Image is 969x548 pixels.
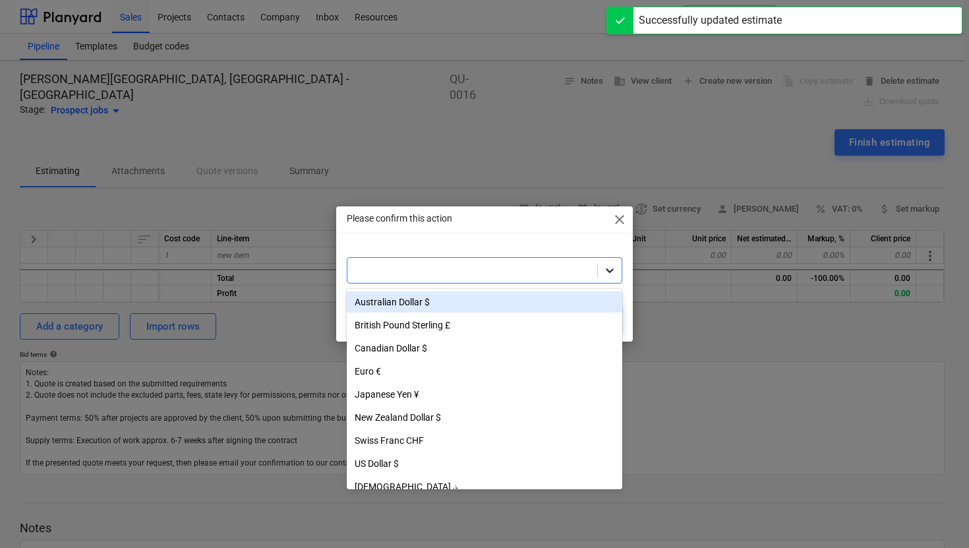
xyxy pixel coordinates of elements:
span: close [612,212,628,228]
div: Swiss Franc CHF [347,430,622,451]
div: New Zealand Dollar $ [347,407,622,428]
div: Afghan Afghani ؋ [347,476,622,497]
div: British Pound Sterling £ [347,315,622,336]
div: Euro € [347,361,622,382]
div: US Dollar $ [347,453,622,474]
div: Successfully updated estimate [639,13,782,28]
div: [DEMOGRAPHIC_DATA] ؋ [347,476,622,497]
div: Japanese Yen ¥ [347,384,622,405]
iframe: Chat Widget [903,485,969,548]
p: Please confirm this action [347,212,452,226]
div: Australian Dollar $ [347,291,622,313]
div: Canadian Dollar $ [347,338,622,359]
